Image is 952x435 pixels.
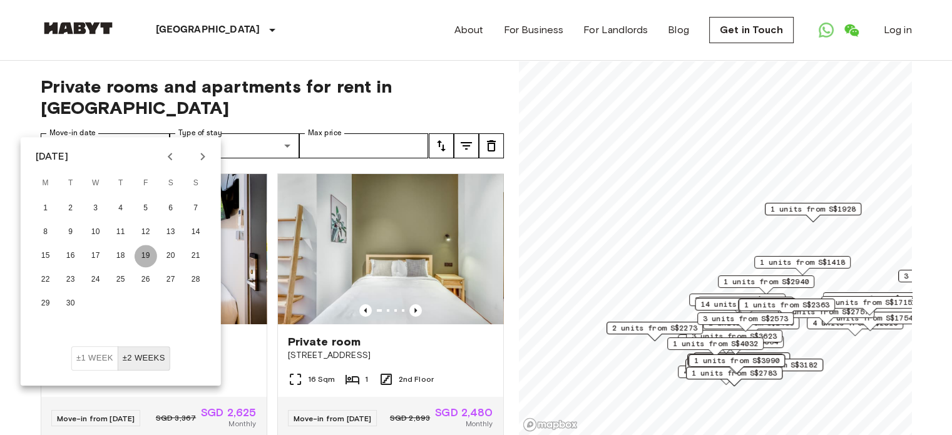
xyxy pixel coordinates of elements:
button: 2 [59,197,82,220]
span: 3 units from S$3623 [692,330,777,342]
div: Map marker [821,296,918,315]
span: SGD 2,625 [201,407,256,418]
button: 8 [34,221,57,243]
span: 1 units from S$3600 [699,353,784,364]
a: For Landlords [583,23,648,38]
span: 1 units from S$3182 [732,359,817,371]
button: 10 [84,221,107,243]
a: Open WeChat [839,18,864,43]
div: Map marker [697,297,794,316]
button: 19 [135,245,157,267]
span: Wednesday [84,171,107,196]
button: Previous image [409,304,422,317]
button: 24 [84,269,107,291]
a: Mapbox logo [523,417,578,432]
div: Map marker [687,335,784,355]
button: 28 [185,269,207,291]
span: 1 units from S$4032 [673,338,758,349]
div: Move In Flexibility [71,346,170,371]
span: 1 units from S$1928 [770,203,856,215]
span: 1 [365,374,368,385]
a: For Business [503,23,563,38]
a: Get in Touch [709,17,794,43]
span: Monthly [465,418,493,429]
span: Private room [288,334,361,349]
button: 6 [160,197,182,220]
span: 1 units from S$2363 [744,299,829,310]
button: 11 [110,221,132,243]
div: Map marker [685,359,782,378]
div: Map marker [686,367,782,386]
button: 29 [34,292,57,315]
div: Map marker [703,317,799,336]
span: Tuesday [59,171,82,196]
div: Map marker [727,359,823,378]
button: 16 [59,245,82,267]
button: 1 [34,197,57,220]
label: Move-in date [49,128,96,138]
span: [STREET_ADDRESS] [288,349,493,362]
div: Map marker [739,299,835,318]
div: Map marker [754,256,851,275]
button: 25 [110,269,132,291]
button: tune [454,133,479,158]
a: Blog [668,23,689,38]
label: Max price [308,128,342,138]
span: 14 units from S$2348 [700,299,790,310]
div: [DATE] [36,149,68,164]
div: Map marker [822,292,923,312]
button: 17 [84,245,107,267]
span: 3 units from S$1764 [695,294,780,305]
button: Previous image [359,304,372,317]
span: 3 units from S$3024 [703,297,788,309]
span: SGD 2,480 [435,407,493,418]
button: 20 [160,245,182,267]
button: ±2 weeks [118,346,170,371]
button: 3 [84,197,107,220]
img: Habyt [41,22,116,34]
span: 2 units from S$2273 [612,322,697,334]
button: 4 [110,197,132,220]
div: Map marker [688,354,785,374]
label: Type of stay [178,128,222,138]
button: 22 [34,269,57,291]
div: Map marker [695,298,796,317]
button: 15 [34,245,57,267]
button: ±1 week [71,346,118,371]
div: Map marker [694,352,790,372]
span: 2nd Floor [399,374,434,385]
img: Marketing picture of unit SG-01-021-008-01 [278,174,503,324]
a: Log in [884,23,912,38]
button: 14 [185,221,207,243]
span: 1 units from S$2940 [724,276,809,287]
p: [GEOGRAPHIC_DATA] [156,23,260,38]
div: Map marker [689,294,786,313]
span: Friday [135,171,157,196]
button: 18 [110,245,132,267]
span: Saturday [160,171,182,196]
span: 16 Sqm [308,374,335,385]
span: Sunday [185,171,207,196]
a: About [454,23,484,38]
div: Map marker [718,275,814,295]
div: Map marker [738,299,834,318]
span: Monday [34,171,57,196]
button: 30 [59,292,82,315]
button: 26 [135,269,157,291]
div: Map marker [686,330,782,349]
span: 17 units from S$1480 [828,293,918,304]
span: Thursday [110,171,132,196]
button: 7 [185,197,207,220]
button: Next month [192,146,213,167]
button: 21 [185,245,207,267]
div: Map marker [765,203,861,222]
span: SGD 3,367 [156,412,196,424]
span: 1 units from S$1715 [827,297,912,308]
button: 5 [135,197,157,220]
div: Map marker [678,366,774,385]
span: SGD 2,893 [390,412,430,424]
span: 4 units from S$1680 [683,366,769,377]
span: 1 units from S$1418 [760,257,845,268]
button: tune [479,133,504,158]
span: Monthly [228,418,256,429]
